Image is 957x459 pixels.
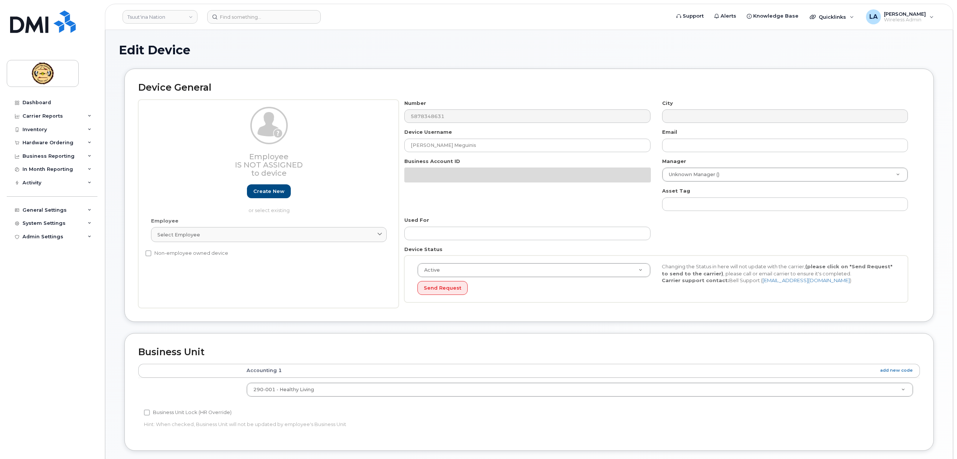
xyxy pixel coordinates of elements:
[418,263,650,277] a: Active
[417,281,468,295] button: Send Request
[138,82,920,93] h2: Device General
[240,364,920,377] th: Accounting 1
[662,263,893,277] strong: (please click on "Send Request" to send to the carrier)
[763,277,850,283] a: [EMAIL_ADDRESS][DOMAIN_NAME]
[145,250,151,256] input: Non-employee owned device
[662,277,729,283] strong: Carrier support contact:
[151,227,387,242] a: Select employee
[662,168,908,181] a: Unknown Manager ()
[662,129,677,136] label: Email
[404,158,460,165] label: Business Account ID
[151,153,387,177] h3: Employee
[404,129,452,136] label: Device Username
[247,383,913,396] a: 290-001 - Healthy Living
[144,410,150,416] input: Business Unit Lock (HR Override)
[235,160,303,169] span: Is not assigned
[151,207,387,214] p: or select existing
[247,184,291,198] a: Create new
[404,217,429,224] label: Used For
[151,217,178,224] label: Employee
[420,267,440,274] span: Active
[664,171,719,178] span: Unknown Manager ()
[251,169,287,178] span: to device
[662,187,690,194] label: Asset Tag
[119,43,939,57] h1: Edit Device
[662,158,686,165] label: Manager
[253,387,314,392] span: 290-001 - Healthy Living
[145,249,228,258] label: Non-employee owned device
[656,263,900,284] div: Changing the Status in here will not update with the carrier, , please call or email carrier to e...
[157,231,200,238] span: Select employee
[144,421,653,428] p: Hint: When checked, Business Unit will not be updated by employee's Business Unit
[138,347,920,357] h2: Business Unit
[880,367,913,374] a: add new code
[404,246,443,253] label: Device Status
[662,100,673,107] label: City
[404,100,426,107] label: Number
[144,408,232,417] label: Business Unit Lock (HR Override)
